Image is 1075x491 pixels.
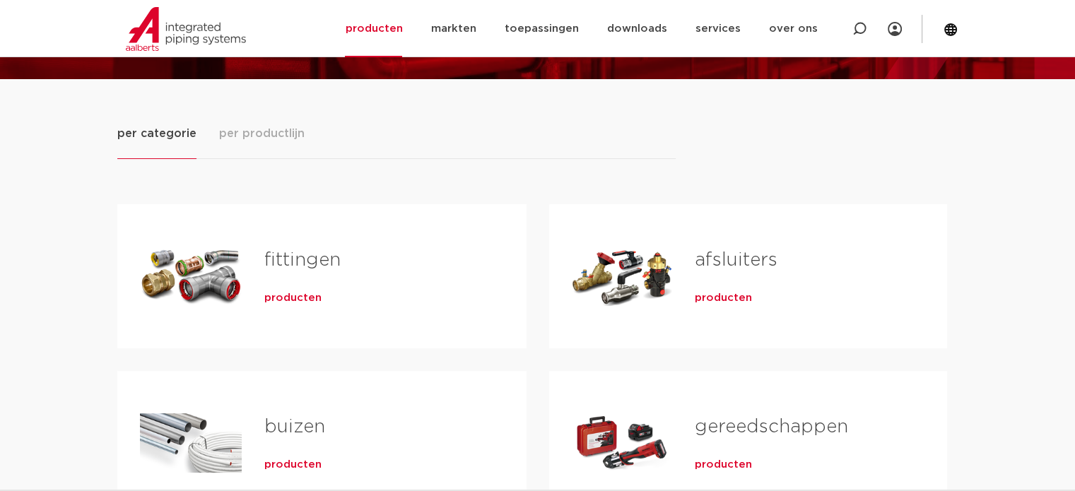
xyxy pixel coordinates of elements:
[264,291,322,305] a: producten
[264,418,325,436] a: buizen
[264,458,322,472] a: producten
[695,458,752,472] a: producten
[695,291,752,305] a: producten
[695,418,848,436] a: gereedschappen
[695,251,777,269] a: afsluiters
[264,251,341,269] a: fittingen
[219,125,305,142] span: per productlijn
[117,125,196,142] span: per categorie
